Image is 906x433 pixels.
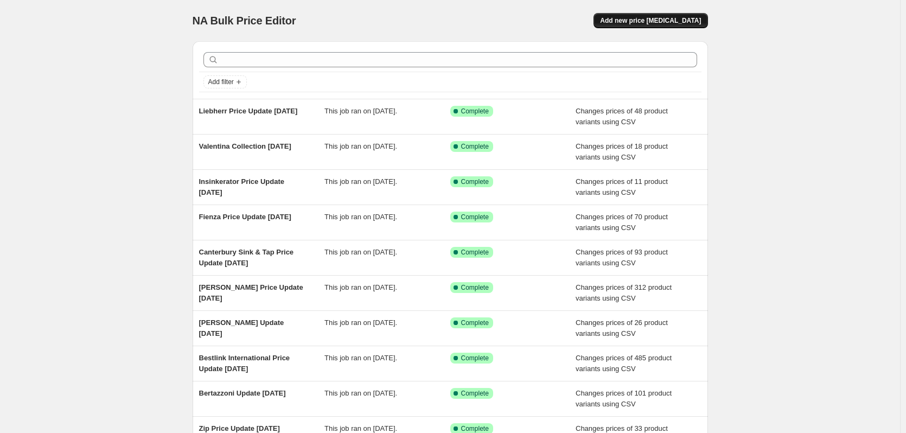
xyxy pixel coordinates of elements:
[461,213,489,221] span: Complete
[576,319,668,338] span: Changes prices of 26 product variants using CSV
[199,248,294,267] span: Canterbury Sink & Tap Price Update [DATE]
[461,283,489,292] span: Complete
[324,177,397,186] span: This job ran on [DATE].
[324,283,397,291] span: This job ran on [DATE].
[199,319,284,338] span: [PERSON_NAME] Update [DATE]
[324,213,397,221] span: This job ran on [DATE].
[461,354,489,362] span: Complete
[324,424,397,432] span: This job ran on [DATE].
[324,142,397,150] span: This job ran on [DATE].
[324,389,397,397] span: This job ran on [DATE].
[324,248,397,256] span: This job ran on [DATE].
[576,177,668,196] span: Changes prices of 11 product variants using CSV
[199,142,291,150] span: Valentina Collection [DATE]
[208,78,234,86] span: Add filter
[199,283,303,302] span: [PERSON_NAME] Price Update [DATE]
[576,389,672,408] span: Changes prices of 101 product variants using CSV
[199,389,286,397] span: Bertazzoni Update [DATE]
[576,213,668,232] span: Changes prices of 70 product variants using CSV
[193,15,296,27] span: NA Bulk Price Editor
[199,354,290,373] span: Bestlink International Price Update [DATE]
[324,107,397,115] span: This job ran on [DATE].
[576,354,672,373] span: Changes prices of 485 product variants using CSV
[576,107,668,126] span: Changes prices of 48 product variants using CSV
[461,248,489,257] span: Complete
[199,213,291,221] span: Fienza Price Update [DATE]
[203,75,247,88] button: Add filter
[576,142,668,161] span: Changes prices of 18 product variants using CSV
[461,107,489,116] span: Complete
[461,142,489,151] span: Complete
[576,248,668,267] span: Changes prices of 93 product variants using CSV
[199,177,285,196] span: Insinkerator Price Update [DATE]
[461,389,489,398] span: Complete
[594,13,707,28] button: Add new price [MEDICAL_DATA]
[461,319,489,327] span: Complete
[461,177,489,186] span: Complete
[324,319,397,327] span: This job ran on [DATE].
[461,424,489,433] span: Complete
[199,107,298,115] span: Liebherr Price Update [DATE]
[199,424,280,432] span: Zip Price Update [DATE]
[324,354,397,362] span: This job ran on [DATE].
[600,16,701,25] span: Add new price [MEDICAL_DATA]
[576,283,672,302] span: Changes prices of 312 product variants using CSV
